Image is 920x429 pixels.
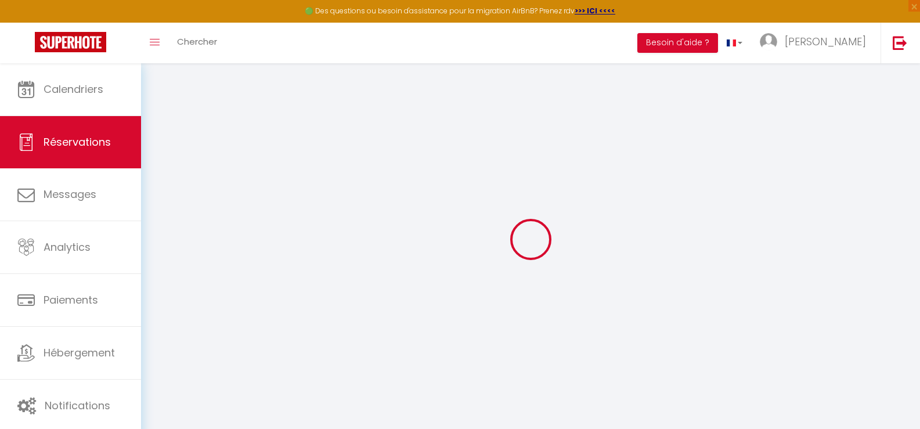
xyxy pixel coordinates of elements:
[575,6,615,16] a: >>> ICI <<<<
[44,187,96,201] span: Messages
[785,34,866,49] span: [PERSON_NAME]
[760,33,777,51] img: ...
[637,33,718,53] button: Besoin d'aide ?
[44,82,103,96] span: Calendriers
[44,135,111,149] span: Réservations
[35,32,106,52] img: Super Booking
[44,345,115,360] span: Hébergement
[45,398,110,413] span: Notifications
[177,35,217,48] span: Chercher
[168,23,226,63] a: Chercher
[44,293,98,307] span: Paiements
[893,35,907,50] img: logout
[44,240,91,254] span: Analytics
[751,23,881,63] a: ... [PERSON_NAME]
